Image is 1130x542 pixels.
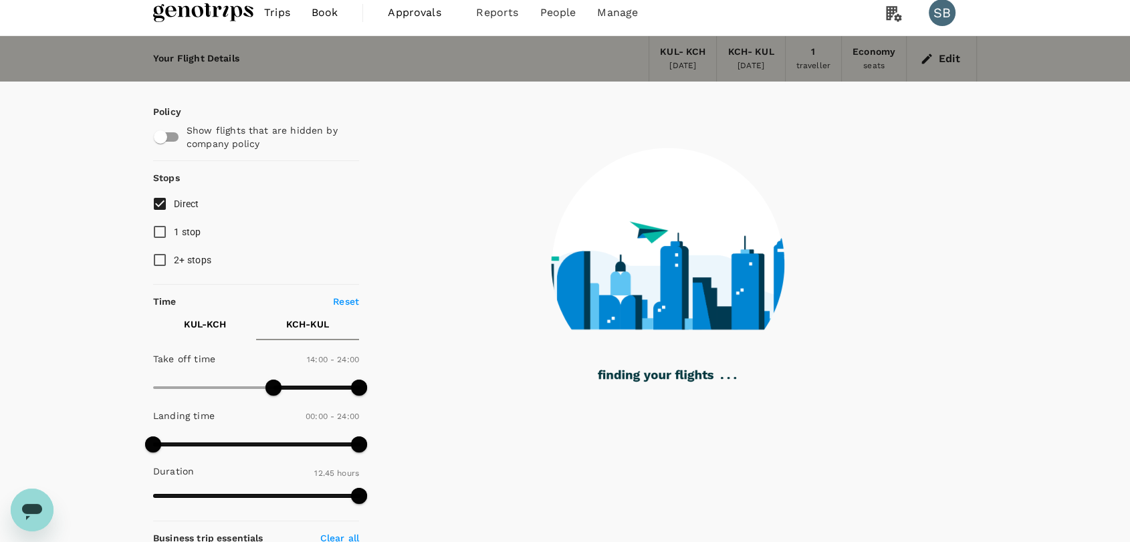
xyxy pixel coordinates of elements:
div: Economy [853,45,895,59]
span: 00:00 - 24:00 [306,412,359,421]
iframe: Button to launch messaging window [11,489,53,531]
div: [DATE] [669,59,696,73]
g: . [721,377,723,379]
g: finding your flights [598,370,713,382]
button: Edit [917,48,966,70]
p: Policy [153,105,165,118]
span: Trips [264,5,290,21]
p: Reset [333,295,359,308]
g: . [733,377,736,379]
span: Book [312,5,338,21]
p: Duration [153,464,194,478]
div: KUL - KCH [660,45,705,59]
p: Time [153,295,177,308]
span: Direct [174,198,199,209]
div: traveller [796,59,830,73]
p: Show flights that are hidden by company policy [187,124,350,150]
p: KCH - KUL [286,317,329,331]
span: 12.45 hours [314,468,359,478]
p: Landing time [153,409,215,422]
div: Your Flight Details [153,51,239,66]
span: 2+ stops [174,255,211,265]
span: 1 stop [174,227,201,237]
div: 1 [811,45,815,59]
div: [DATE] [738,59,764,73]
span: 14:00 - 24:00 [307,355,359,364]
span: Manage [597,5,638,21]
span: Approvals [388,5,455,21]
strong: Stops [153,172,180,183]
g: . [727,377,730,379]
p: Take off time [153,352,215,366]
div: seats [863,59,885,73]
span: Reports [476,5,518,21]
p: KUL - KCH [184,317,226,331]
div: KCH - KUL [727,45,774,59]
span: People [540,5,576,21]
